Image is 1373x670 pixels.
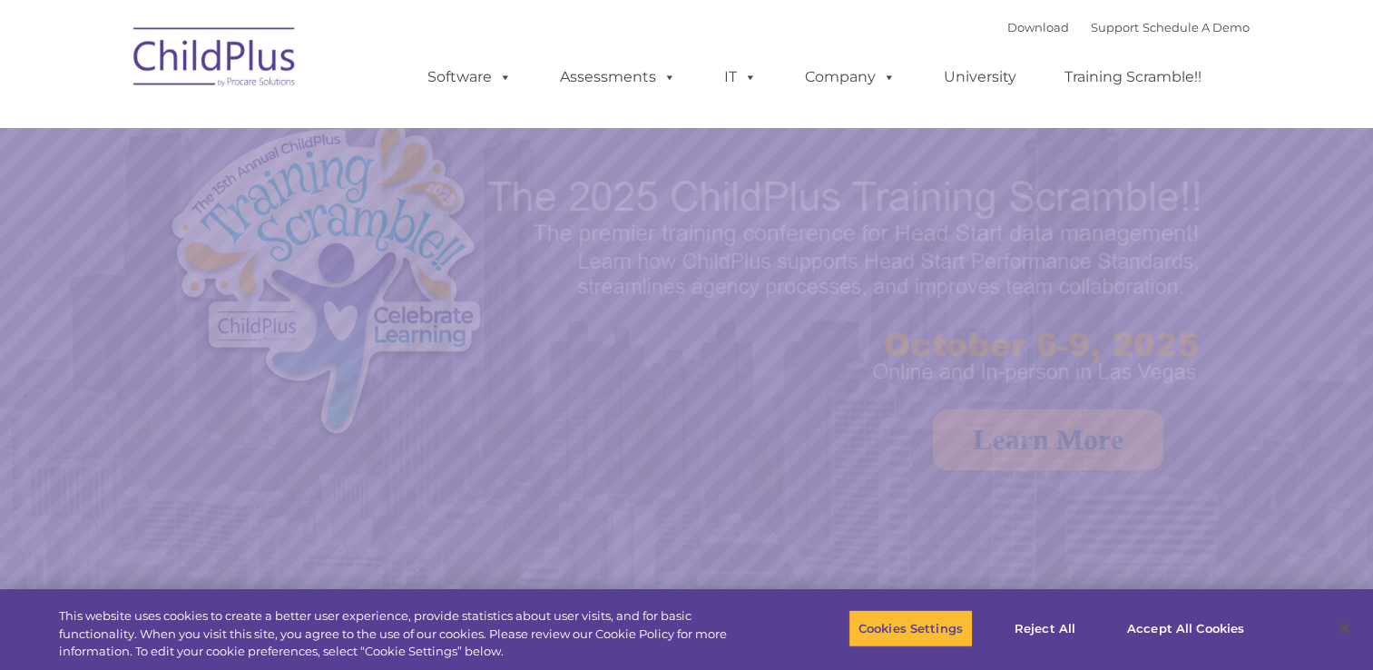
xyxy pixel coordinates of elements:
[409,59,530,95] a: Software
[1007,20,1250,34] font: |
[1046,59,1220,95] a: Training Scramble!!
[1117,609,1254,647] button: Accept All Cookies
[787,59,914,95] a: Company
[1007,20,1069,34] a: Download
[706,59,775,95] a: IT
[926,59,1035,95] a: University
[542,59,694,95] a: Assessments
[933,409,1163,470] a: Learn More
[59,607,755,661] div: This website uses cookies to create a better user experience, provide statistics about user visit...
[1143,20,1250,34] a: Schedule A Demo
[848,609,973,647] button: Cookies Settings
[1091,20,1139,34] a: Support
[1324,608,1364,648] button: Close
[988,609,1102,647] button: Reject All
[124,15,306,105] img: ChildPlus by Procare Solutions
